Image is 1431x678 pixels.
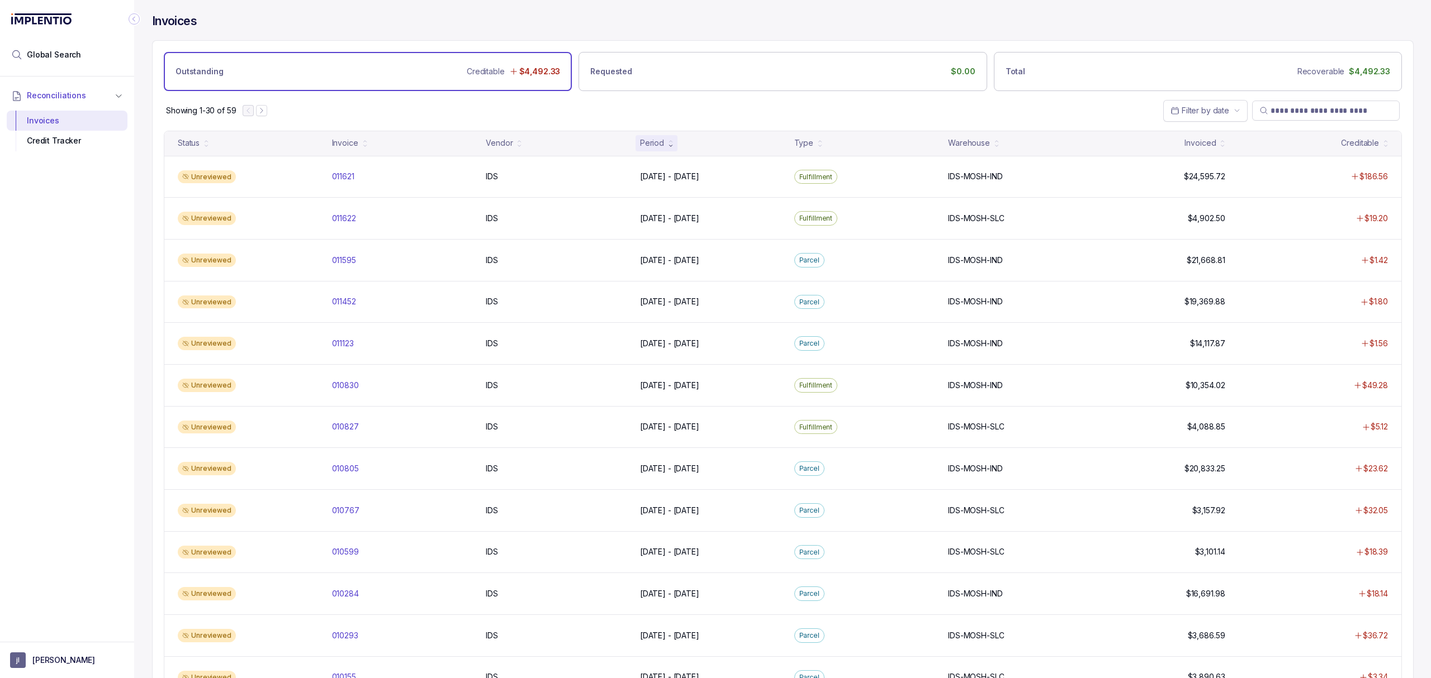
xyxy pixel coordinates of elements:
p: $36.72 [1363,630,1388,641]
p: $4,088.85 [1187,421,1225,432]
p: 010767 [332,505,359,516]
p: IDS [486,630,498,641]
p: IDS [486,255,498,266]
div: Status [178,137,200,149]
p: IDS [486,546,498,557]
p: $3,101.14 [1195,546,1225,557]
p: Requested [590,66,632,77]
p: 010293 [332,630,358,641]
p: Parcel [799,338,819,349]
p: [DATE] - [DATE] [640,630,699,641]
p: $186.56 [1359,171,1388,182]
p: [PERSON_NAME] [32,655,95,666]
p: Parcel [799,588,819,599]
p: $24,595.72 [1184,171,1225,182]
h4: Invoices [152,13,197,29]
p: IDS [486,380,498,391]
p: IDS-MOSH-SLC [948,630,1004,641]
p: $5.12 [1371,421,1388,432]
p: Parcel [799,297,819,308]
p: $14,117.87 [1190,338,1225,349]
p: Parcel [799,547,819,558]
p: 010827 [332,421,359,432]
p: 011595 [332,255,356,266]
button: Reconciliations [7,83,127,108]
p: IDS [486,421,498,432]
div: Type [794,137,813,149]
p: IDS-MOSH-IND [948,380,1002,391]
p: [DATE] - [DATE] [640,296,699,307]
div: Unreviewed [178,462,236,475]
p: $49.28 [1362,380,1388,391]
span: Filter by date [1182,106,1229,115]
p: IDS [486,463,498,474]
p: Parcel [799,463,819,474]
p: Parcel [799,630,819,641]
p: $3,686.59 [1188,630,1225,641]
p: 010830 [332,380,359,391]
p: $4,492.33 [1349,66,1390,77]
div: Unreviewed [178,212,236,225]
div: Unreviewed [178,254,236,267]
div: Collapse Icon [127,12,141,26]
p: [DATE] - [DATE] [640,463,699,474]
p: Recoverable [1297,66,1344,77]
p: IDS-MOSH-IND [948,296,1002,307]
p: 010805 [332,463,359,474]
p: IDS [486,296,498,307]
p: Fulfillment [799,422,833,433]
p: $4,902.50 [1188,213,1225,224]
div: Period [640,137,664,149]
div: Reconciliations [7,108,127,154]
span: Global Search [27,49,81,60]
p: [DATE] - [DATE] [640,588,699,599]
div: Invoices [16,111,119,131]
p: 010599 [332,546,359,557]
p: IDS-MOSH-IND [948,463,1002,474]
p: $3,157.92 [1192,505,1225,516]
div: Creditable [1341,137,1379,149]
div: Unreviewed [178,295,236,309]
p: IDS [486,505,498,516]
p: [DATE] - [DATE] [640,421,699,432]
p: $18.39 [1364,546,1388,557]
p: $1.56 [1370,338,1388,349]
p: IDS-MOSH-SLC [948,546,1004,557]
div: Unreviewed [178,504,236,517]
p: Creditable [467,66,505,77]
span: User initials [10,652,26,668]
div: Vendor [486,137,513,149]
p: 011621 [332,171,354,182]
p: Total [1006,66,1025,77]
p: Showing 1-30 of 59 [166,105,236,116]
p: $1.42 [1370,255,1388,266]
p: $18.14 [1367,588,1388,599]
p: IDS [486,171,498,182]
div: Credit Tracker [16,131,119,151]
button: User initials[PERSON_NAME] [10,652,124,668]
p: IDS [486,213,498,224]
div: Invoiced [1184,137,1216,149]
div: Unreviewed [178,587,236,600]
p: $32.05 [1363,505,1388,516]
p: [DATE] - [DATE] [640,505,699,516]
p: [DATE] - [DATE] [640,338,699,349]
div: Unreviewed [178,170,236,184]
p: Fulfillment [799,213,833,224]
p: $4,492.33 [519,66,561,77]
p: IDS-MOSH-IND [948,255,1002,266]
span: Reconciliations [27,90,86,101]
p: Fulfillment [799,171,833,183]
p: 011123 [332,338,354,349]
p: [DATE] - [DATE] [640,255,699,266]
p: $21,668.81 [1187,255,1225,266]
search: Date Range Picker [1171,105,1229,116]
p: $19,369.88 [1184,296,1225,307]
div: Unreviewed [178,629,236,642]
button: Date Range Picker [1163,100,1248,121]
p: $23.62 [1363,463,1388,474]
p: 010284 [332,588,359,599]
p: IDS-MOSH-IND [948,338,1002,349]
p: $20,833.25 [1184,463,1225,474]
p: $1.80 [1369,296,1388,307]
